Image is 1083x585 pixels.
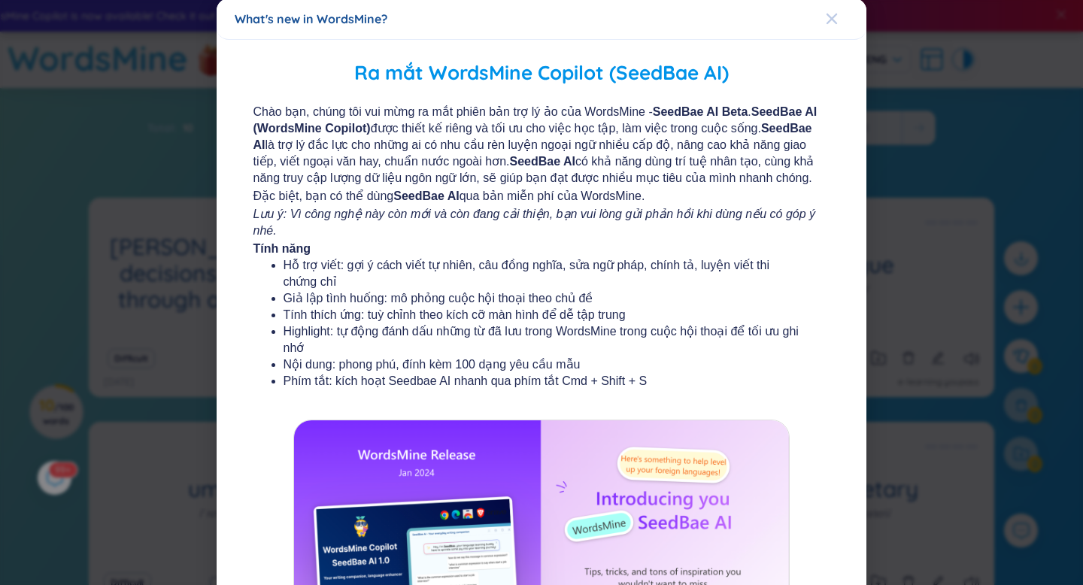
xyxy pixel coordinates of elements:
[284,323,800,356] li: Highlight: tự động đánh dấu những từ đã lưu trong WordsMine trong cuộc hội thoại để tối ưu ghi nhớ
[284,373,800,389] li: Phím tắt: kích hoạt Seedbae AI nhanh qua phím tắt Cmd + Shift + S
[393,189,459,202] b: SeedBae AI
[284,356,800,373] li: Nội dung: phong phú, đính kèm 100 dạng yêu cầu mẫu
[253,105,818,135] b: SeedBae AI (WordsMine Copilot)
[653,105,748,118] b: SeedBae AI Beta
[253,242,311,255] b: Tính năng
[284,290,800,307] li: Giả lập tình huống: mô phỏng cuộc hội thoại theo chủ đề
[284,257,800,290] li: Hỗ trợ viết: gợi ý cách viết tự nhiên, câu đồng nghĩa, sửa ngữ pháp, chính tả, luyện viết thi chứ...
[253,104,830,186] span: Chào bạn, chúng tôi vui mừng ra mắt phiên bản trợ lý ảo của WordsMine - . được thiết kế riêng và ...
[253,208,816,237] i: Lưu ý: Vì công nghệ này còn mới và còn đang cải thiện, bạn vui lòng gửi phản hồi khi dùng nếu có ...
[253,122,812,151] b: SeedBae AI
[238,58,845,89] h2: Ra mắt WordsMine Copilot (SeedBae AI)
[284,307,800,323] li: Tính thích ứng: tuỳ chỉnh theo kích cỡ màn hình để dễ tập trung
[510,155,575,168] b: SeedBae AI
[253,188,830,205] span: Đặc biệt, bạn có thể dùng qua bản miễn phí của WordsMine.
[235,11,848,27] div: What's new in WordsMine?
